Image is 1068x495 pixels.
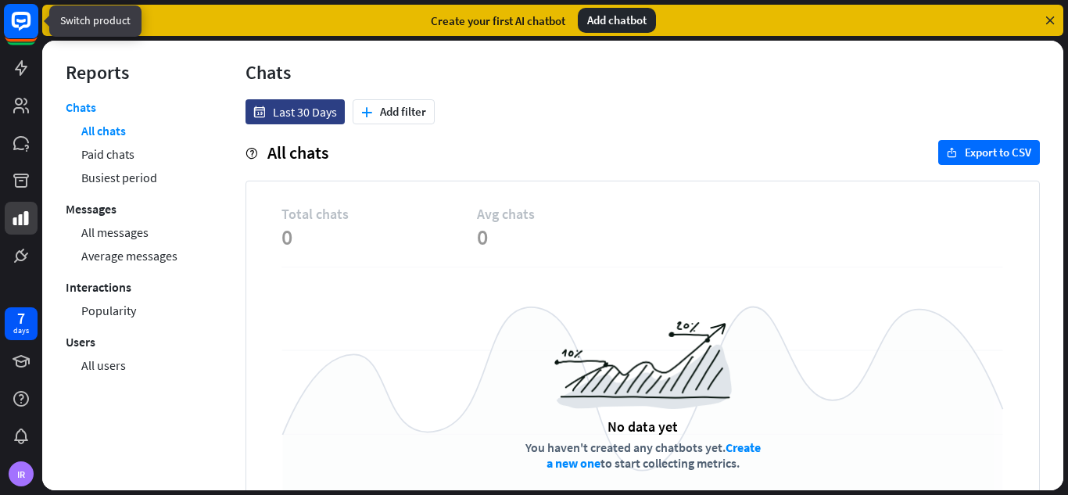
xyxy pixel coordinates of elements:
[281,205,477,223] span: Total chats
[5,307,38,340] a: 7 days
[281,223,477,251] span: 0
[66,60,199,84] div: Reports
[477,205,672,223] span: Avg chats
[13,6,59,53] button: Open LiveChat chat widget
[267,142,328,163] span: All chats
[81,299,136,322] a: Popularity
[524,439,762,471] div: You haven't created any chatbots yet. to start collecting metrics.
[578,8,656,33] div: Add chatbot
[547,439,761,471] a: Create a new one
[9,461,34,486] div: IR
[66,99,96,119] a: Chats
[477,223,672,251] span: 0
[81,166,157,189] a: Busiest period
[431,13,565,28] div: Create your first AI chatbot
[81,221,149,244] a: All messages
[81,244,177,267] a: Average messages
[353,99,435,124] button: plusAdd filter
[245,148,257,160] i: help
[607,418,678,436] div: No data yet
[81,119,126,142] a: All chats
[245,60,1040,84] div: Chats
[554,321,732,409] img: a6954988516a0971c967.png
[13,325,29,336] div: days
[273,104,337,120] span: Last 30 Days
[938,140,1040,165] button: exportExport to CSV
[81,353,126,377] a: All users
[253,106,265,118] i: date
[66,275,131,299] a: Interactions
[81,142,134,166] a: Paid chats
[17,311,25,325] div: 7
[947,148,957,158] i: export
[361,107,372,117] i: plus
[66,197,116,221] a: Messages
[66,330,95,353] a: Users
